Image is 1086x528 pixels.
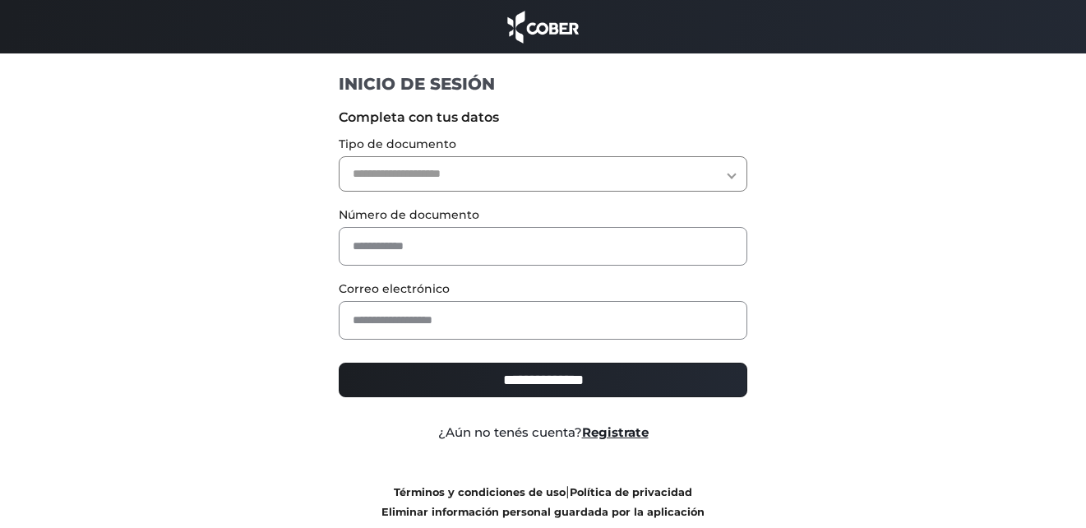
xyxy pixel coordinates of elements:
[326,424,760,442] div: ¿Aún no tenés cuenta?
[326,482,760,521] div: |
[381,506,705,518] a: Eliminar información personal guardada por la aplicación
[339,136,747,153] label: Tipo de documento
[582,424,649,440] a: Registrate
[339,280,747,298] label: Correo electrónico
[503,8,584,45] img: cober_marca.png
[394,486,566,498] a: Términos y condiciones de uso
[339,73,747,95] h1: INICIO DE SESIÓN
[570,486,692,498] a: Política de privacidad
[339,108,747,127] label: Completa con tus datos
[339,206,747,224] label: Número de documento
